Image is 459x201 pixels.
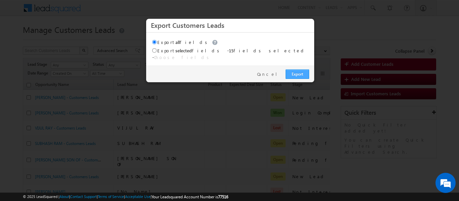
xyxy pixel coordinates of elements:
[91,155,122,164] em: Start Chat
[98,194,124,199] a: Terms of Service
[175,48,192,53] span: selected
[23,194,228,200] span: © 2025 LeadSquared | | | | |
[125,194,151,199] a: Acceptable Use
[257,71,282,77] a: Cancel
[11,35,28,44] img: d_60004797649_company_0_60004797649
[152,40,157,44] input: Exportallfields
[59,194,69,199] a: About
[154,54,211,60] a: Choose fields
[218,194,228,199] span: 77516
[152,48,222,53] label: Export fields
[151,19,309,31] h3: Export Customers Leads
[152,48,157,53] input: Exportselectedfields
[35,35,113,44] div: Chat with us now
[175,39,180,45] span: all
[229,48,234,53] span: 15
[70,194,97,199] a: Contact Support
[286,69,309,79] a: Export
[152,194,228,199] span: Your Leadsquared Account Number is
[110,3,126,19] div: Minimize live chat window
[152,54,211,60] span: -
[227,48,306,53] span: - fields selected
[152,39,219,45] label: Export fields
[9,62,123,149] textarea: Type your message and hit 'Enter'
